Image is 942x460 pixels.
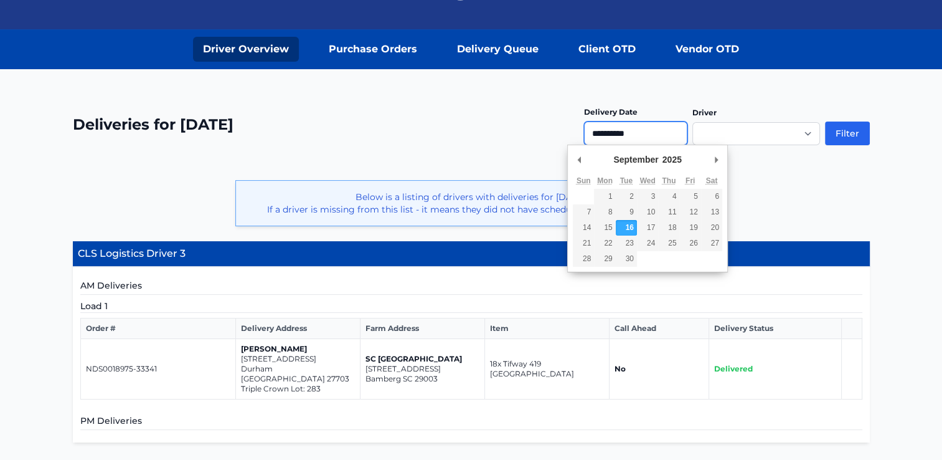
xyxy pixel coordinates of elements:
[365,354,479,364] p: SC [GEOGRAPHIC_DATA]
[679,236,700,251] button: 26
[573,150,585,169] button: Previous Month
[594,236,615,251] button: 22
[241,344,355,354] p: [PERSON_NAME]
[80,319,235,339] th: Order #
[568,37,646,62] a: Client OTD
[620,176,633,185] abbr: Tuesday
[594,220,615,236] button: 15
[616,204,637,220] button: 9
[658,220,679,236] button: 18
[73,115,233,135] h2: Deliveries for [DATE]
[447,37,549,62] a: Delivery Queue
[615,364,626,373] strong: No
[246,191,696,216] p: Below is a listing of drivers with deliveries for [DATE]. If a driver is missing from this list -...
[609,319,709,339] th: Call Ahead
[658,189,679,204] button: 4
[584,122,687,145] input: Use the arrow keys to pick a date
[241,364,355,384] p: Durham [GEOGRAPHIC_DATA] 27703
[662,176,676,185] abbr: Thursday
[661,150,684,169] div: 2025
[73,241,870,267] h4: CLS Logistics Driver 3
[714,364,753,373] span: Delivered
[241,354,355,364] p: [STREET_ADDRESS]
[637,204,658,220] button: 10
[594,189,615,204] button: 1
[666,37,749,62] a: Vendor OTD
[616,236,637,251] button: 23
[825,122,870,145] button: Filter
[597,176,613,185] abbr: Monday
[658,236,679,251] button: 25
[365,374,479,384] p: Bamberg SC 29003
[484,319,609,339] th: Item
[616,251,637,267] button: 30
[573,236,594,251] button: 21
[658,204,679,220] button: 11
[701,220,722,236] button: 20
[701,189,722,204] button: 6
[484,339,609,400] td: 18x Tifway 419 [GEOGRAPHIC_DATA]
[235,319,360,339] th: Delivery Address
[360,319,484,339] th: Farm Address
[86,364,230,374] p: NDS0018975-33341
[573,251,594,267] button: 28
[616,189,637,204] button: 2
[637,189,658,204] button: 3
[706,176,718,185] abbr: Saturday
[577,176,591,185] abbr: Sunday
[193,37,299,62] a: Driver Overview
[80,279,862,295] h5: AM Deliveries
[637,220,658,236] button: 17
[685,176,695,185] abbr: Friday
[584,107,638,117] label: Delivery Date
[710,150,722,169] button: Next Month
[679,220,700,236] button: 19
[709,319,841,339] th: Delivery Status
[80,300,862,313] h5: Load 1
[241,384,355,394] p: Triple Crown Lot: 283
[573,220,594,236] button: 14
[573,204,594,220] button: 7
[692,108,717,117] label: Driver
[365,364,479,374] p: [STREET_ADDRESS]
[679,189,700,204] button: 5
[594,204,615,220] button: 8
[594,251,615,267] button: 29
[611,150,660,169] div: September
[319,37,427,62] a: Purchase Orders
[640,176,656,185] abbr: Wednesday
[701,204,722,220] button: 13
[679,204,700,220] button: 12
[701,236,722,251] button: 27
[616,220,637,236] button: 16
[637,236,658,251] button: 24
[80,414,862,430] h5: PM Deliveries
